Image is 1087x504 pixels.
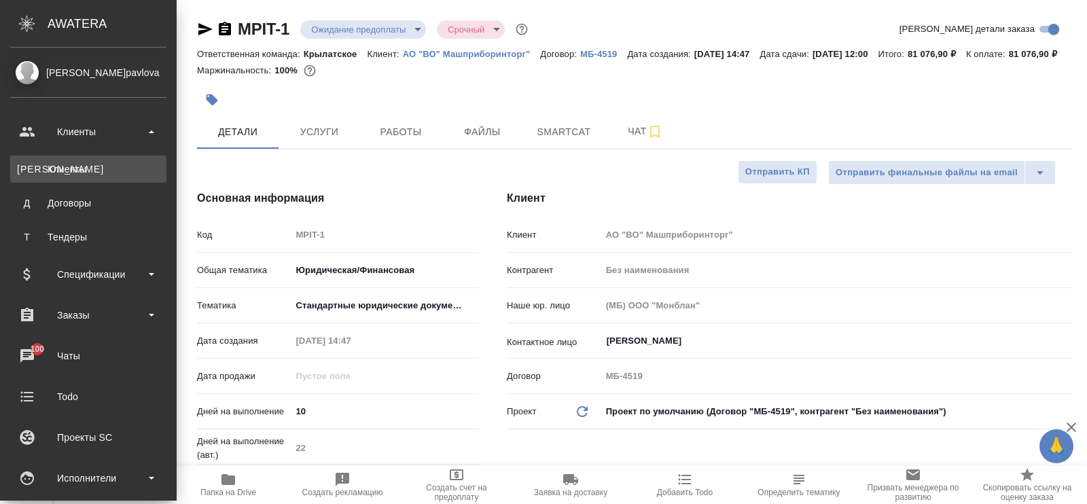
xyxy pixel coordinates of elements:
[647,124,663,140] svg: Подписаться
[403,49,541,59] p: АО "ВО" Машприборинторг"
[738,160,817,184] button: Отправить КП
[285,466,399,504] button: Создать рекламацию
[238,20,289,38] a: MPIT-1
[628,466,742,504] button: Добавить Todo
[531,124,596,141] span: Smartcat
[291,401,479,421] input: ✎ Введи что-нибудь
[197,334,291,348] p: Дата создания
[1039,429,1073,463] button: 🙏
[10,156,166,183] a: [PERSON_NAME]Клиенты
[307,24,410,35] button: Ожидание предоплаты
[540,49,580,59] p: Договор:
[10,305,166,325] div: Заказы
[758,488,840,497] span: Определить тематику
[10,65,166,80] div: [PERSON_NAME]pavlova
[205,124,270,141] span: Детали
[291,225,479,245] input: Пустое поле
[22,342,53,356] span: 100
[367,49,402,59] p: Клиент:
[450,124,515,141] span: Файлы
[10,427,166,448] div: Проекты SC
[742,466,856,504] button: Определить тематику
[444,24,488,35] button: Срочный
[513,20,531,38] button: Доп статусы указывают на важность/срочность заказа
[197,190,452,206] h4: Основная информация
[197,299,291,312] p: Тематика
[856,466,970,504] button: Призвать менеджера по развитию
[657,488,713,497] span: Добавить Todo
[197,405,291,418] p: Дней на выполнение
[601,260,1072,280] input: Пустое поле
[304,49,368,59] p: Крылатское
[197,264,291,277] p: Общая тематика
[291,294,479,317] div: Стандартные юридические документы, договоры, уставы
[966,49,1009,59] p: К оплате:
[300,20,426,39] div: Ожидание предоплаты
[10,346,166,366] div: Чаты
[287,124,352,141] span: Услуги
[291,366,410,386] input: Пустое поле
[217,21,233,37] button: Скопировать ссылку
[10,223,166,251] a: ТТендеры
[48,10,177,37] div: AWATERA
[274,65,301,75] p: 100%
[17,162,160,176] div: Клиенты
[197,85,227,115] button: Добавить тэг
[878,49,908,59] p: Итого:
[10,386,166,407] div: Todo
[613,123,678,140] span: Чат
[17,196,160,210] div: Договоры
[197,435,291,462] p: Дней на выполнение (авт.)
[970,466,1084,504] button: Скопировать ссылку на оценку заказа
[291,438,479,458] input: Пустое поле
[899,22,1035,36] span: [PERSON_NAME] детали заказа
[601,225,1072,245] input: Пустое поле
[507,336,601,349] p: Контактное лицо
[760,49,812,59] p: Дата сдачи:
[534,488,607,497] span: Заявка на доставку
[171,466,285,504] button: Папка на Drive
[291,259,479,282] div: Юридическая/Финансовая
[745,164,810,180] span: Отправить КП
[408,483,505,502] span: Создать счет на предоплату
[828,160,1025,185] button: Отправить финальные файлы на email
[507,190,1072,206] h4: Клиент
[908,49,966,59] p: 81 076,90 ₽
[580,48,627,59] a: МБ-4519
[3,339,173,373] a: 100Чаты
[291,331,410,350] input: Пустое поле
[507,370,601,383] p: Договор
[197,21,213,37] button: Скопировать ссылку для ЯМессенджера
[507,264,601,277] p: Контрагент
[3,420,173,454] a: Проекты SC
[197,228,291,242] p: Код
[507,405,537,418] p: Проект
[197,370,291,383] p: Дата продажи
[368,124,433,141] span: Работы
[601,295,1072,315] input: Пустое поле
[197,65,274,75] p: Маржинальность:
[978,483,1076,502] span: Скопировать ссылку на оценку заказа
[836,165,1018,181] span: Отправить финальные файлы на email
[627,49,694,59] p: Дата создания:
[514,466,628,504] button: Заявка на доставку
[1065,340,1067,342] button: Open
[399,466,514,504] button: Создать счет на предоплату
[301,62,319,79] button: 0.00 RUB;
[200,488,256,497] span: Папка на Drive
[507,299,601,312] p: Наше юр. лицо
[10,122,166,142] div: Клиенты
[1045,432,1068,461] span: 🙏
[437,20,505,39] div: Ожидание предоплаты
[828,160,1056,185] div: split button
[3,380,173,414] a: Todo
[197,49,304,59] p: Ответственная команда:
[601,366,1072,386] input: Пустое поле
[1009,49,1067,59] p: 81 076,90 ₽
[10,264,166,285] div: Спецификации
[694,49,760,59] p: [DATE] 14:47
[10,190,166,217] a: ДДоговоры
[507,228,601,242] p: Клиент
[580,49,627,59] p: МБ-4519
[813,49,878,59] p: [DATE] 12:00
